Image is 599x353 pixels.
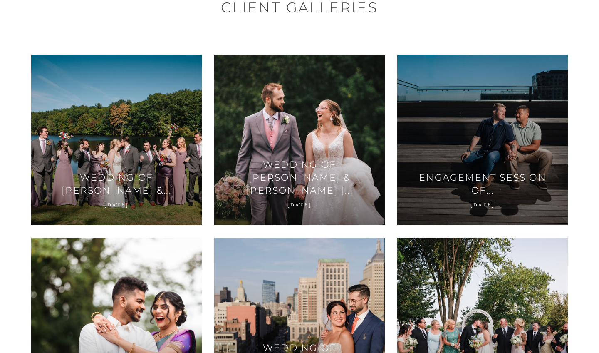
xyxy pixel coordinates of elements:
a: Wedding of [PERSON_NAME] &... [DATE] [31,55,202,225]
a: Wedding of [PERSON_NAME] & [PERSON_NAME] |... [DATE] [214,55,385,225]
h3: Wedding of [PERSON_NAME] & [PERSON_NAME] |... [231,158,368,197]
h3: Wedding of [PERSON_NAME] &... [48,171,185,197]
h3: Engagement Session of... [414,171,551,197]
p: [DATE] [48,201,185,208]
p: [DATE] [231,201,368,208]
a: Engagement Session of... [DATE] [397,55,568,225]
p: [DATE] [414,201,551,208]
